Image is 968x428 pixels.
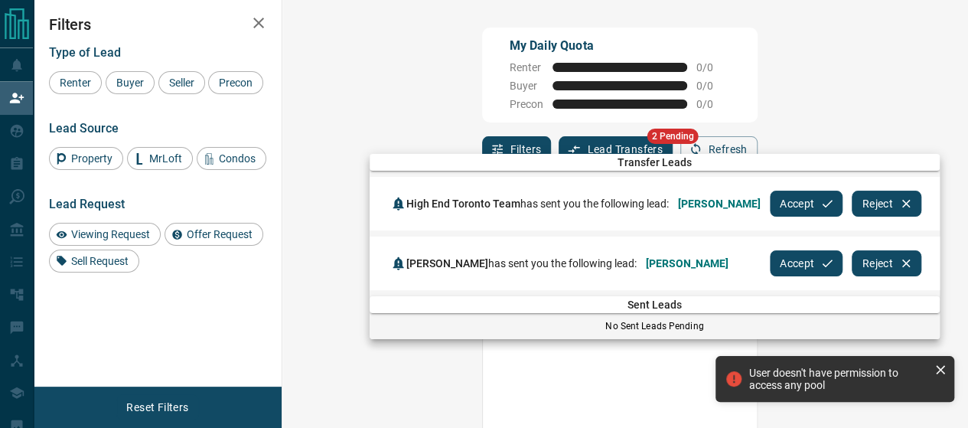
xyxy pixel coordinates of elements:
button: Reject [852,250,921,276]
button: Reject [852,191,921,217]
span: has sent you the following lead: [406,198,669,210]
p: No Sent Leads Pending [370,319,940,333]
span: [PERSON_NAME] [406,257,488,270]
span: Sent Leads [370,299,940,311]
span: [PERSON_NAME] [678,198,761,210]
button: Accept [770,191,843,217]
span: [PERSON_NAME] [646,257,728,270]
span: High End Toronto Team [406,198,520,210]
span: Transfer Leads [370,156,940,168]
button: Accept [770,250,843,276]
div: User doesn't have permission to access any pool [749,367,928,391]
span: has sent you the following lead: [406,257,637,270]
